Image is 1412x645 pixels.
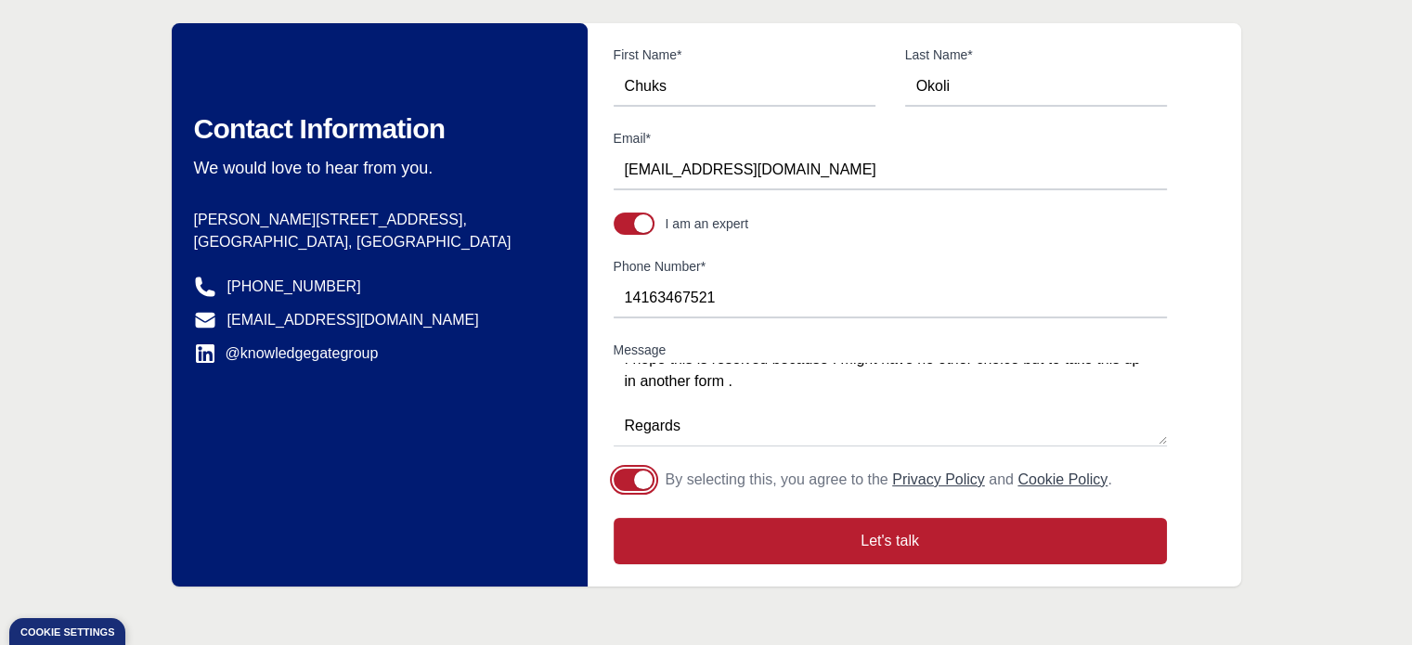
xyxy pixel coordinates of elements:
[892,471,985,487] a: Privacy Policy
[614,45,875,64] label: First Name*
[194,342,379,365] a: @knowledgegategroup
[614,518,1167,564] button: Let's talk
[194,209,543,231] p: [PERSON_NAME][STREET_ADDRESS],
[666,469,1112,491] p: By selecting this, you agree to the and .
[1017,471,1108,487] a: Cookie Policy
[227,276,361,298] a: [PHONE_NUMBER]
[614,341,1167,359] label: Message
[666,214,749,233] div: I am an expert
[20,627,114,638] div: Cookie settings
[614,129,1167,148] label: Email*
[194,231,543,253] p: [GEOGRAPHIC_DATA], [GEOGRAPHIC_DATA]
[1319,556,1412,645] iframe: Chat Widget
[194,112,543,146] h2: Contact Information
[194,157,543,179] p: We would love to hear from you.
[227,309,479,331] a: [EMAIL_ADDRESS][DOMAIN_NAME]
[614,257,1167,276] label: Phone Number*
[905,45,1167,64] label: Last Name*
